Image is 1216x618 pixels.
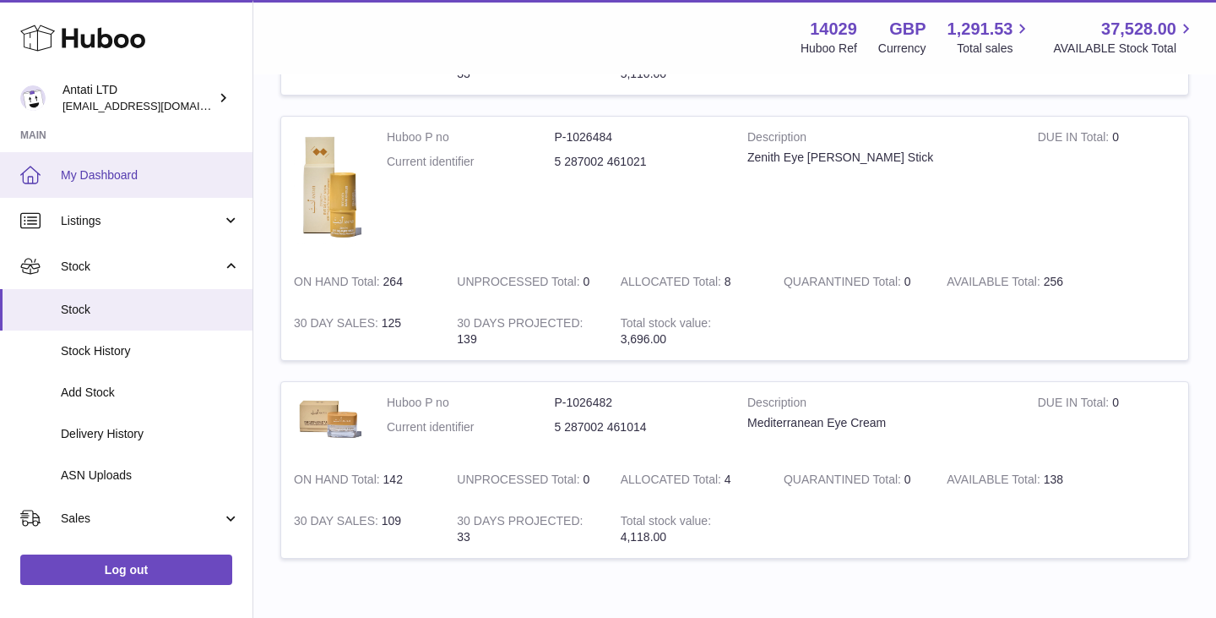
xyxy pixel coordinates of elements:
strong: 30 DAYS PROJECTED [457,514,583,532]
span: 0 [904,473,911,486]
strong: GBP [889,18,926,41]
td: 0 [444,459,607,500]
td: 0 [1025,382,1188,459]
span: AVAILABLE Stock Total [1053,41,1196,57]
strong: DUE IN Total [1038,130,1112,148]
td: 138 [934,459,1097,500]
td: 4 [608,459,771,500]
div: Huboo Ref [801,41,857,57]
strong: Description [747,129,1012,150]
span: Total sales [957,41,1032,57]
td: 142 [281,459,444,500]
span: ASN Uploads [61,468,240,484]
strong: Total stock value [621,514,711,532]
img: product image [294,129,361,245]
td: 33 [444,500,607,558]
span: Listings [61,213,222,229]
strong: QUARANTINED Total [784,473,904,490]
strong: 30 DAYS PROJECTED [457,316,583,334]
span: Stock [61,259,222,275]
strong: ON HAND Total [294,473,383,490]
span: Sales [61,511,222,527]
dt: Huboo P no [387,129,555,145]
a: Log out [20,555,232,585]
strong: ALLOCATED Total [621,275,725,293]
div: Antati LTD [62,82,214,114]
td: 109 [281,500,444,558]
strong: DUE IN Total [1038,396,1112,413]
td: 264 [281,261,444,303]
span: 0 [904,275,911,288]
strong: AVAILABLE Total [947,473,1043,490]
a: 1,291.53 Total sales [947,18,1033,57]
td: 139 [444,303,607,360]
strong: Description [747,395,1012,415]
a: 37,528.00 AVAILABLE Stock Total [1053,18,1196,57]
strong: ON HAND Total [294,275,383,293]
span: [EMAIL_ADDRESS][DOMAIN_NAME] [62,99,248,112]
span: Delivery History [61,426,240,442]
strong: 14029 [810,18,857,41]
strong: 30 DAY SALES [294,514,382,532]
span: 1,291.53 [947,18,1013,41]
span: My Dashboard [61,167,240,183]
td: 8 [608,261,771,303]
img: toufic@antatiskin.com [20,85,46,111]
strong: AVAILABLE Total [947,275,1043,293]
img: product image [294,395,361,442]
td: 256 [934,261,1097,303]
strong: QUARANTINED Total [784,275,904,293]
strong: ALLOCATED Total [621,473,725,490]
span: 37,528.00 [1101,18,1176,41]
dt: Huboo P no [387,395,555,411]
strong: UNPROCESSED Total [457,275,583,293]
span: 5,110.00 [621,67,667,80]
dd: P-1026484 [555,129,723,145]
div: Mediterranean Eye Cream [747,415,1012,431]
dt: Current identifier [387,154,555,170]
strong: Total stock value [621,316,711,334]
dd: 5 287002 461014 [555,419,723,435]
div: Zenith Eye [PERSON_NAME] Stick [747,150,1012,166]
div: Currency [878,41,926,57]
span: Stock [61,302,240,318]
dd: 5 287002 461021 [555,154,723,170]
strong: UNPROCESSED Total [457,473,583,490]
dd: P-1026482 [555,395,723,411]
td: 125 [281,303,444,360]
td: 0 [1025,117,1188,262]
span: Add Stock [61,385,240,401]
span: 3,696.00 [621,332,667,346]
td: 0 [444,261,607,303]
span: 4,118.00 [621,530,667,544]
span: Stock History [61,343,240,359]
strong: 30 DAY SALES [294,316,382,334]
dt: Current identifier [387,419,555,435]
